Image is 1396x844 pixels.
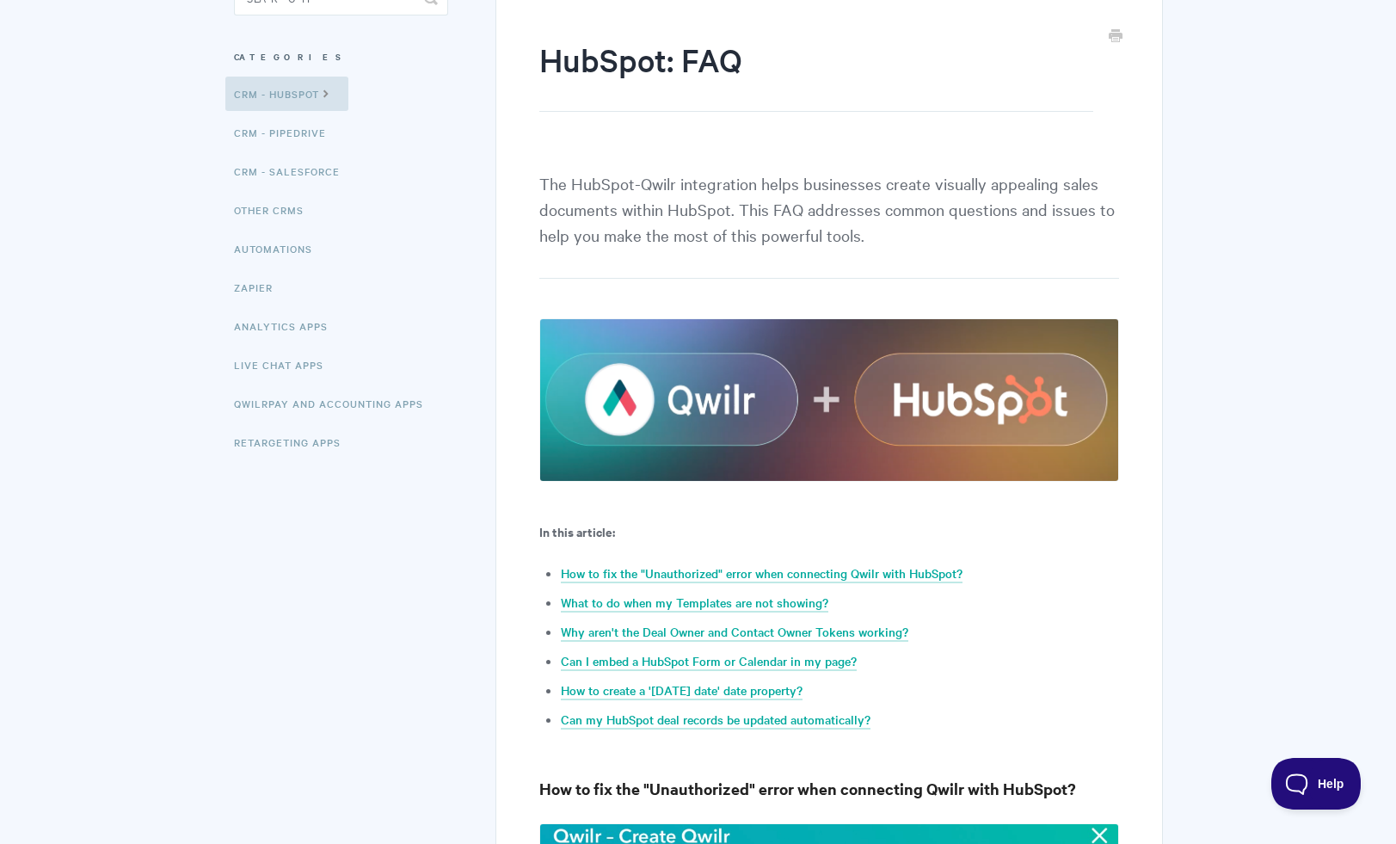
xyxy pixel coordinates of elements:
a: Retargeting Apps [234,425,354,459]
a: How to create a '[DATE] date' date property? [561,681,803,700]
iframe: Toggle Customer Support [1271,758,1362,810]
a: Zapier [234,270,286,305]
a: What to do when my Templates are not showing? [561,594,828,613]
a: CRM - Salesforce [234,154,353,188]
a: Can I embed a HubSpot Form or Calendar in my page? [561,652,857,671]
a: Automations [234,231,325,266]
a: CRM - HubSpot [225,77,348,111]
a: How to fix the "Unauthorized" error when connecting Qwilr with HubSpot? [561,564,962,583]
a: Can my HubSpot deal records be updated automatically? [561,711,870,730]
a: QwilrPay and Accounting Apps [234,386,436,421]
h3: How to fix the "Unauthorized" error when connecting Qwilr with HubSpot? [539,777,1118,801]
a: Print this Article [1109,28,1122,46]
h3: Categories [234,41,448,72]
p: The HubSpot-Qwilr integration helps businesses create visually appealing sales documents within H... [539,170,1118,279]
a: Why aren't the Deal Owner and Contact Owner Tokens working? [561,623,908,642]
a: Live Chat Apps [234,348,336,382]
b: In this article: [539,522,615,540]
h1: HubSpot: FAQ [539,38,1092,112]
img: file-Qg4zVhtoMw.png [539,318,1118,481]
a: Other CRMs [234,193,317,227]
a: CRM - Pipedrive [234,115,339,150]
a: Analytics Apps [234,309,341,343]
